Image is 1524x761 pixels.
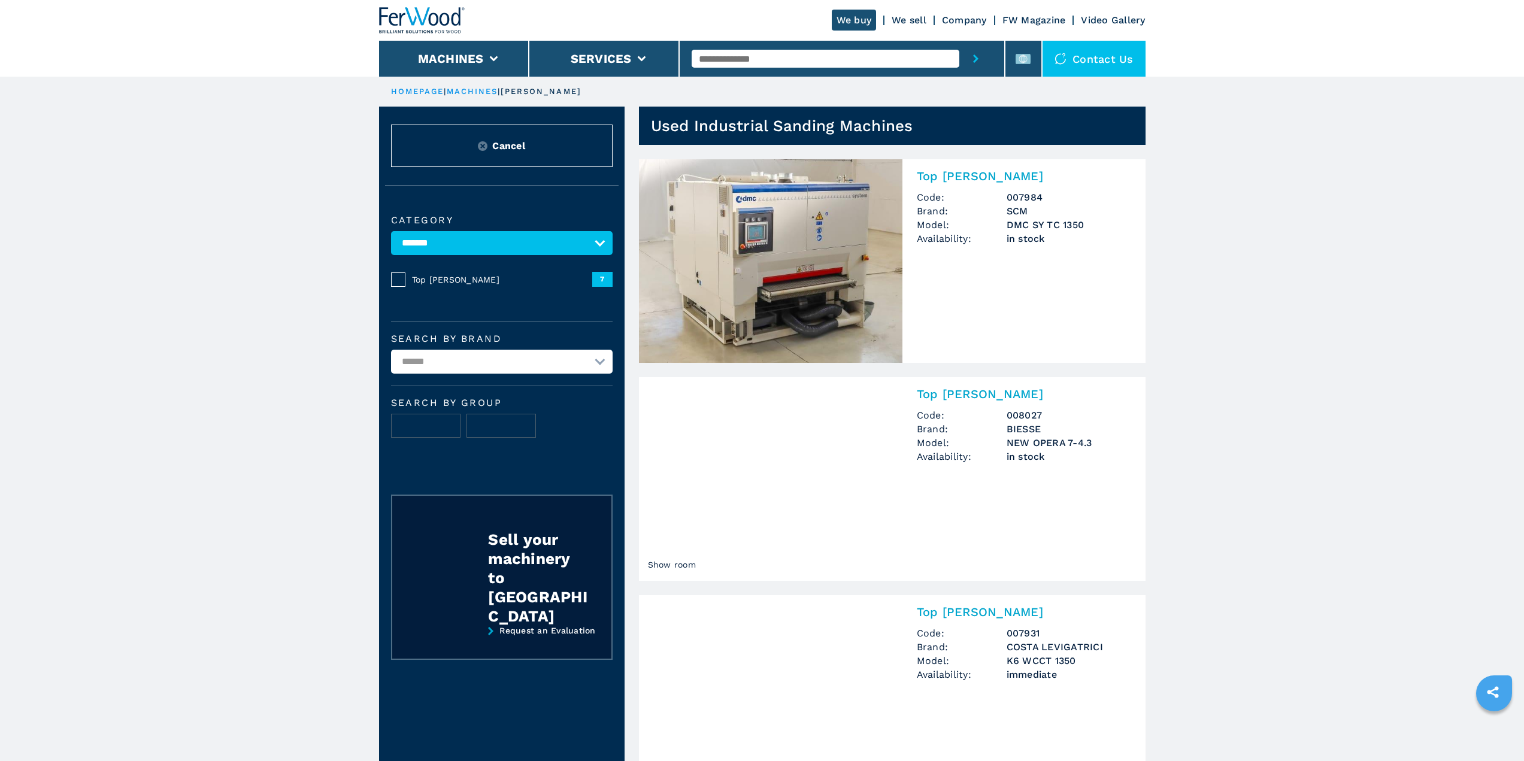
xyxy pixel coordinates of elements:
[917,218,1007,232] span: Model:
[639,159,1146,363] a: Top Sanders SCM DMC SY TC 1350Top [PERSON_NAME]Code:007984Brand:SCMModel:DMC SY TC 1350Availabili...
[639,377,1146,581] a: Top Sanders BIESSE NEW OPERA 7-4.3Show roomTop [PERSON_NAME]Code:008027Brand:BIESSEModel:NEW OPER...
[917,408,1007,422] span: Code:
[592,272,613,286] span: 7
[917,204,1007,218] span: Brand:
[488,530,587,626] div: Sell your machinery to [GEOGRAPHIC_DATA]
[492,139,525,153] span: Cancel
[1007,626,1131,640] h3: 007931
[478,141,487,151] img: Reset
[1007,218,1131,232] h3: DMC SY TC 1350
[447,87,498,96] a: machines
[917,169,1131,183] h2: Top [PERSON_NAME]
[571,51,632,66] button: Services
[651,116,913,135] h1: Used Industrial Sanding Machines
[391,334,613,344] label: Search by brand
[1055,53,1067,65] img: Contact us
[1007,408,1131,422] h3: 008027
[917,387,1131,401] h2: Top [PERSON_NAME]
[1002,14,1066,26] a: FW Magazine
[639,159,902,363] img: Top Sanders SCM DMC SY TC 1350
[391,626,613,669] a: Request an Evaluation
[444,87,446,96] span: |
[917,640,1007,654] span: Brand:
[1007,654,1131,668] h3: K6 WCCT 1350
[917,626,1007,640] span: Code:
[1007,204,1131,218] h3: SCM
[942,14,987,26] a: Company
[412,274,592,286] span: Top [PERSON_NAME]
[391,216,613,225] label: Category
[892,14,926,26] a: We sell
[959,41,992,77] button: submit-button
[1007,450,1131,463] span: in stock
[391,87,444,96] a: HOMEPAGE
[645,556,699,574] span: Show room
[391,125,613,167] button: ResetCancel
[1473,707,1515,752] iframe: Chat
[917,668,1007,681] span: Availability:
[498,87,500,96] span: |
[418,51,484,66] button: Machines
[1043,41,1146,77] div: Contact us
[917,422,1007,436] span: Brand:
[1081,14,1145,26] a: Video Gallery
[917,232,1007,245] span: Availability:
[1007,190,1131,204] h3: 007984
[832,10,877,31] a: We buy
[1007,422,1131,436] h3: BIESSE
[917,605,1131,619] h2: Top [PERSON_NAME]
[1007,640,1131,654] h3: COSTA LEVIGATRICI
[917,654,1007,668] span: Model:
[1007,668,1131,681] span: immediate
[391,398,613,408] span: Search by group
[917,450,1007,463] span: Availability:
[917,436,1007,450] span: Model:
[1478,677,1508,707] a: sharethis
[1007,232,1131,245] span: in stock
[501,86,581,97] p: [PERSON_NAME]
[379,7,465,34] img: Ferwood
[1007,436,1131,450] h3: NEW OPERA 7-4.3
[917,190,1007,204] span: Code:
